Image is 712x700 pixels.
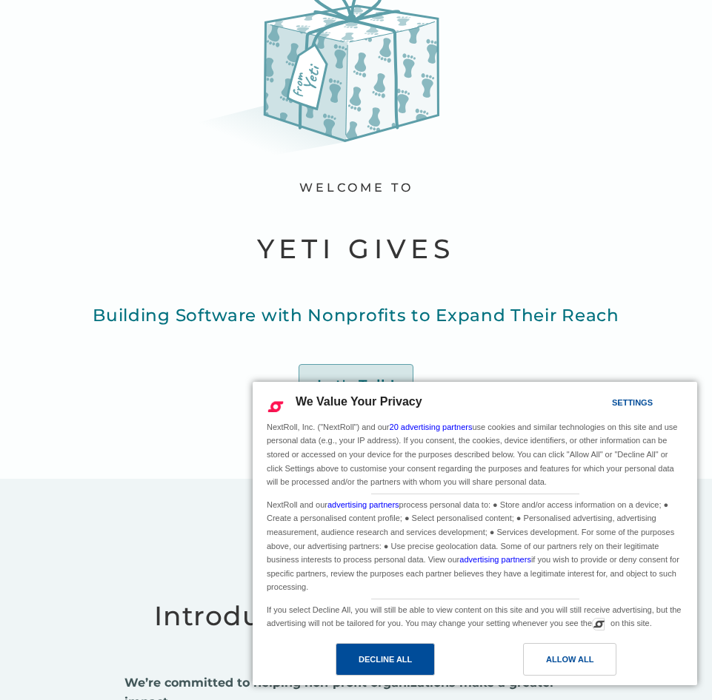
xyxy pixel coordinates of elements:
[296,395,422,408] span: We Value Your Privacy
[390,423,473,431] a: 20 advertising partners
[257,232,455,266] h1: yeti gives
[612,394,653,411] div: Settings
[264,494,686,596] div: NextRoll and our process personal data to: ● Store and/or access information on a device; ● Creat...
[459,555,531,564] a: advertising partners
[317,377,395,395] div: Let's Talk!
[124,595,495,638] h2: Introducing Yeti Gives
[264,419,686,491] div: NextRoll, Inc. ("NextRoll") and our use cookies and similar technologies on this site and use per...
[327,500,399,509] a: advertising partners
[475,643,688,683] a: Allow All
[299,364,413,408] a: Let's Talk!
[264,599,686,632] div: If you select Decline All, you will still be able to view content on this site and you will still...
[93,302,619,329] p: Building Software with Nonprofits to Expand Their Reach
[262,643,475,683] a: Decline All
[299,181,413,196] div: welcome to
[546,651,593,667] div: Allow All
[359,651,412,667] div: Decline All
[586,391,622,418] a: Settings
